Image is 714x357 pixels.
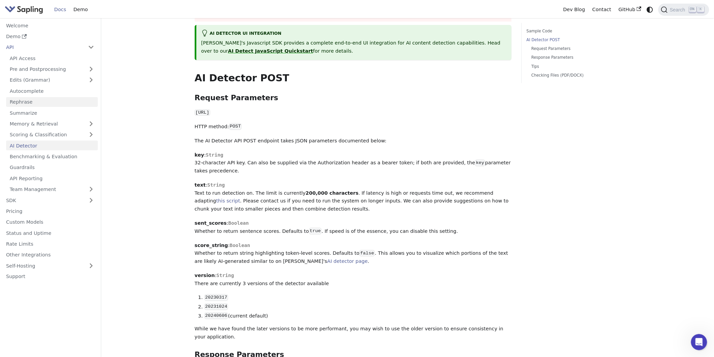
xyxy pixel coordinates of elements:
[6,152,98,162] a: Benchmarking & Evaluation
[2,228,98,238] a: Status and Uptime
[2,272,98,282] a: Support
[195,152,204,158] strong: key
[2,261,98,271] a: Self-Hosting
[5,5,43,15] img: Sapling.ai
[84,43,98,52] button: Collapse sidebar category 'API'
[6,86,98,96] a: Autocomplete
[2,217,98,227] a: Custom Models
[6,75,98,85] a: Edits (Grammar)
[216,198,240,203] a: this script
[217,273,234,278] span: String
[195,219,512,236] p: : Whether to return sentence scores. Defaults to . If speed is of the essence, you can disable th...
[195,182,206,188] strong: text
[195,325,512,341] p: While we have found the later versions to be more performant, you may wish to use the older versi...
[195,181,512,213] p: : Text to run detection on. The limit is currently . If latency is high or requests time out, we ...
[2,43,84,52] a: API
[204,294,228,301] code: 20230317
[195,272,512,288] p: : There are currently 3 versions of the detector available
[195,93,512,103] h3: Request Parameters
[201,30,507,38] div: AI Detector UI integration
[195,109,210,116] code: [URL]
[531,46,616,52] a: Request Parameters
[195,273,215,278] strong: version
[645,5,655,15] button: Switch between dark and light mode (currently system mode)
[531,72,616,79] a: Checking Files (PDF/DOCX)
[527,28,618,34] a: Sample Code
[6,163,98,172] a: Guardrails
[195,137,512,145] p: The AI Detector API POST endpoint takes JSON parameters documented below:
[2,195,84,205] a: SDK
[51,4,70,15] a: Docs
[527,37,618,43] a: AI Detector POST
[195,151,512,175] p: : 32-character API key. Can also be supplied via the Authorization header as a bearer token; if b...
[309,228,322,235] code: true
[6,141,98,150] a: AI Detector
[6,108,98,118] a: Summarize
[204,312,228,319] code: 20240606
[559,4,588,15] a: Dev Blog
[2,239,98,249] a: Rate Limits
[658,4,709,16] button: Search (Ctrl+K)
[2,21,98,30] a: Welcome
[2,32,98,42] a: Demo
[204,312,512,320] li: (current default)
[531,54,616,61] a: Response Parameters
[229,123,242,130] code: POST
[195,243,228,248] strong: score_string
[615,4,645,15] a: GitHub
[207,182,225,188] span: String
[228,48,313,54] a: AI Detect JavaScript Quickstart
[6,173,98,183] a: API Reporting
[206,152,223,158] span: String
[201,39,507,55] p: [PERSON_NAME]'s Javascript SDK provides a complete end-to-end UI integration for AI content detec...
[230,243,250,248] span: Boolean
[6,130,98,140] a: Scoring & Classification
[195,220,227,226] strong: sent_scores
[2,207,98,216] a: Pricing
[204,303,228,310] code: 20231024
[697,6,704,12] kbd: K
[589,4,615,15] a: Contact
[6,53,98,63] a: API Access
[691,334,707,350] iframe: Intercom live chat
[359,250,375,257] code: false
[6,97,98,107] a: Rephrase
[327,258,368,264] a: AI detector page
[2,250,98,260] a: Other Integrations
[195,242,512,266] p: : Whether to return string highlighting token-level scores. Defaults to . This allows you to visu...
[306,190,359,196] strong: 200,000 characters
[5,5,46,15] a: Sapling.ai
[668,7,689,12] span: Search
[6,64,98,74] a: Pre and Postprocessing
[70,4,91,15] a: Demo
[475,160,485,166] code: key
[6,119,98,129] a: Memory & Retrieval
[531,63,616,70] a: Tips
[195,123,512,131] p: HTTP method:
[6,185,98,194] a: Team Management
[195,72,512,84] h2: AI Detector POST
[228,220,249,226] span: Boolean
[84,195,98,205] button: Expand sidebar category 'SDK'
